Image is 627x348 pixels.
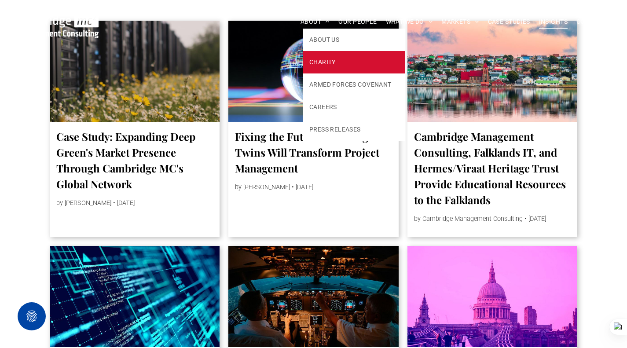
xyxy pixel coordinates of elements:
[50,21,220,122] a: A Data centre in a field, Procurement
[303,29,405,51] a: ABOUT US
[303,96,405,118] a: CAREERS
[484,15,535,29] a: CASE STUDIES
[414,215,523,223] span: by Cambridge Management Consulting
[17,12,99,38] img: Cambridge MC Logo, Procurement
[56,199,111,207] span: by [PERSON_NAME]
[309,58,336,67] span: CHARITY
[17,14,99,23] a: Your Business Transformed | Cambridge Management Consulting
[235,183,290,191] span: by [PERSON_NAME]
[292,183,294,191] span: •
[117,199,135,207] span: [DATE]
[303,73,405,96] a: ARMED FORCES COVENANT
[381,15,437,29] a: WHAT WE DO
[228,246,399,347] a: AI co-pilot, digital infrastructure
[303,118,405,141] a: PRESS RELEASES
[296,183,313,191] span: [DATE]
[309,80,392,89] span: ARMED FORCES COVENANT
[235,128,392,176] a: Fixing the Future: How Digital Twins Will Transform Project Management
[50,246,220,347] a: A modern office building on a wireframe floor with lava raining from the sky in the background, P...
[414,128,571,208] a: Cambridge Management Consulting, Falklands IT, and Hermes/Viraat Heritage Trust Provide Education...
[303,51,405,73] a: CHARITY
[309,103,337,112] span: CAREERS
[309,125,361,134] span: PRESS RELEASES
[334,15,381,29] a: OUR PEOPLE
[528,215,546,223] span: [DATE]
[407,21,578,122] a: A vivid photo of the skyline of Stanley on the Falkland Islands, digital transformation
[228,21,399,122] a: Crystal ball on a neon floor, digital infrastructure
[407,246,578,347] a: St Pauls Cathedral, digital transformation
[437,15,483,29] a: MARKETS
[301,15,330,29] span: ABOUT
[572,15,609,29] a: CONTACT
[296,15,334,29] a: ABOUT
[309,35,339,44] span: ABOUT US
[113,199,115,207] span: •
[535,15,572,29] a: INSIGHTS
[524,215,527,223] span: •
[56,128,213,192] a: Case Study: Expanding Deep Green's Market Presence Through Cambridge MC's Global Network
